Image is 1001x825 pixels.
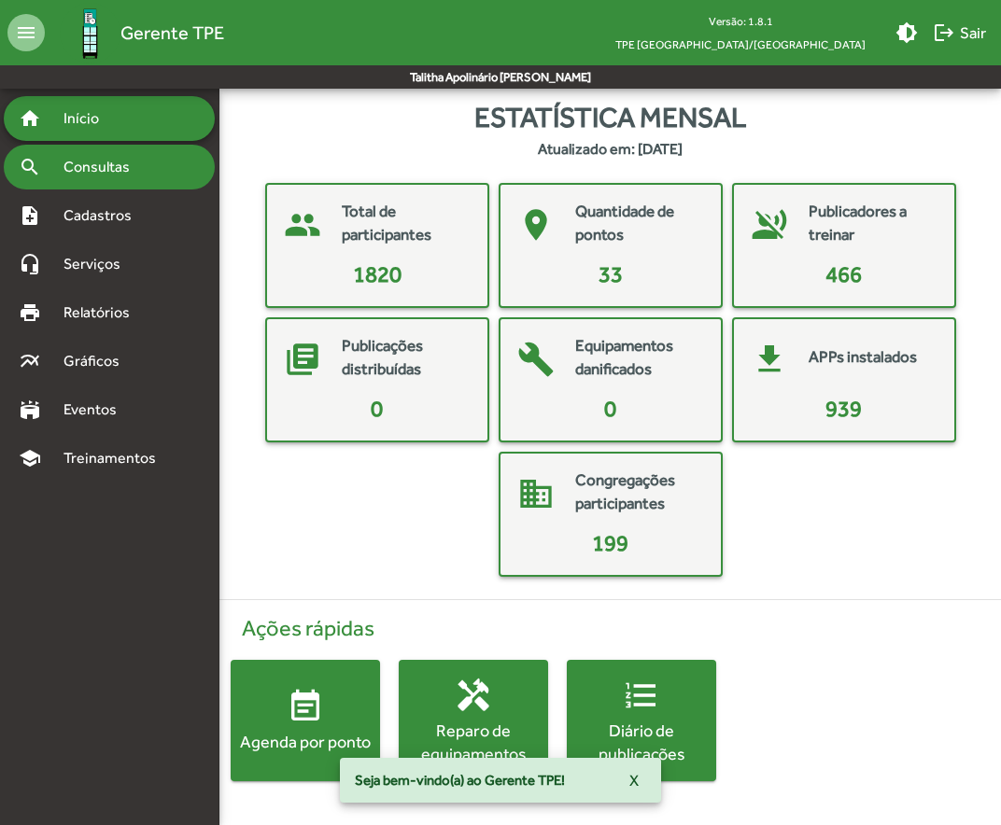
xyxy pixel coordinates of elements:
mat-card-title: Congregações participantes [575,468,702,516]
mat-icon: voice_over_off [741,197,797,253]
a: Gerente TPE [45,3,224,63]
div: Diário de publicações [567,719,716,765]
button: Diário de publicações [567,660,716,781]
span: 33 [599,261,623,287]
button: Reparo de equipamentos [399,660,548,781]
mat-card-title: Publicadores a treinar [809,200,936,247]
mat-icon: domain [508,466,564,522]
mat-card-title: APPs instalados [809,345,917,370]
span: Estatística mensal [474,96,746,138]
mat-icon: build [508,331,564,387]
div: Agenda por ponto [231,730,380,753]
mat-icon: print [19,301,41,324]
span: Eventos [52,399,142,421]
mat-icon: handyman [455,677,492,714]
mat-card-title: Quantidade de pontos [575,200,702,247]
mat-icon: event_note [287,688,324,725]
button: Sair [925,16,994,49]
span: Gerente TPE [120,18,224,48]
span: Cadastros [52,204,156,227]
span: Relatórios [52,301,154,324]
span: Serviços [52,253,146,275]
mat-card-title: Equipamentos danificados [575,334,702,382]
mat-icon: menu [7,14,45,51]
span: TPE [GEOGRAPHIC_DATA]/[GEOGRAPHIC_DATA] [600,33,881,56]
span: Gráficos [52,350,145,372]
mat-icon: logout [933,21,955,44]
mat-icon: headset_mic [19,253,41,275]
mat-icon: school [19,447,41,469]
span: 1820 [353,261,402,287]
mat-card-title: Total de participantes [342,200,469,247]
span: 939 [825,396,862,421]
span: Sair [933,16,986,49]
mat-icon: format_list_numbered [623,677,660,714]
span: Treinamentos [52,447,178,469]
span: Seja bem-vindo(a) ao Gerente TPE! [355,771,565,790]
div: Reparo de equipamentos [399,719,548,765]
mat-icon: stadium [19,399,41,421]
span: 0 [604,396,616,421]
mat-icon: brightness_medium [895,21,918,44]
mat-icon: multiline_chart [19,350,41,372]
div: Versão: 1.8.1 [600,9,881,33]
mat-icon: get_app [741,331,797,387]
mat-icon: place [508,197,564,253]
button: Agenda por ponto [231,660,380,781]
span: Consultas [52,156,154,178]
h4: Ações rápidas [231,615,990,641]
mat-icon: home [19,107,41,130]
span: 466 [825,261,862,287]
span: 0 [371,396,383,421]
mat-icon: note_add [19,204,41,227]
span: X [629,763,639,797]
span: 199 [592,530,628,555]
button: X [614,763,654,797]
strong: Atualizado em: [DATE] [538,138,683,161]
mat-icon: library_books [275,331,331,387]
mat-icon: people [275,197,331,253]
mat-card-title: Publicações distribuídas [342,334,469,382]
img: Logo [60,3,120,63]
mat-icon: search [19,156,41,178]
span: Início [52,107,126,130]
